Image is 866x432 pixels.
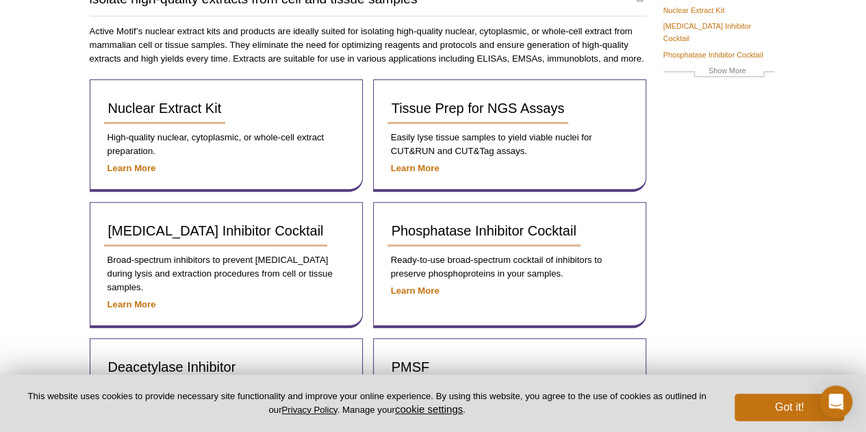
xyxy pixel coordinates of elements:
p: Active Motif’s nuclear extract kits and products are ideally suited for isolating high-quality nu... [90,25,647,66]
button: cookie settings [395,403,463,415]
a: PMSF [387,353,434,383]
a: Learn More [107,299,156,309]
p: High-quality nuclear, cytoplasmic, or whole-cell extract preparation. [104,131,348,158]
a: Deacetylase Inhibitor [104,353,240,383]
a: Phosphatase Inhibitor Cocktail [387,216,581,246]
a: Learn More [391,285,440,296]
a: Privacy Policy [281,405,337,415]
p: Ready-to-use broad-spectrum cocktail of inhibitors to preserve phosphoproteins in your samples. [387,253,632,281]
a: [MEDICAL_DATA] Inhibitor Cocktail [104,216,328,246]
div: Open Intercom Messenger [819,385,852,418]
a: Nuclear Extract Kit [104,94,226,124]
span: [MEDICAL_DATA] Inhibitor Cocktail [108,223,324,238]
a: Show More [663,64,774,80]
span: Tissue Prep for NGS Assays [392,101,565,116]
a: Learn More [107,163,156,173]
p: Easily lyse tissue samples to yield viable nuclei for CUT&RUN and CUT&Tag assays. [387,131,632,158]
button: Got it! [735,394,844,421]
a: [MEDICAL_DATA] Inhibitor Cocktail [663,20,774,45]
span: Deacetylase Inhibitor [108,359,236,374]
a: Learn More [391,163,440,173]
a: Nuclear Extract Kit [663,4,724,16]
a: Tissue Prep for NGS Assays [387,94,569,124]
p: This website uses cookies to provide necessary site functionality and improve your online experie... [22,390,712,416]
span: Nuclear Extract Kit [108,101,222,116]
span: PMSF [392,359,430,374]
a: Phosphatase Inhibitor Cocktail [663,49,763,61]
p: Broad-spectrum inhibitors to prevent [MEDICAL_DATA] during lysis and extraction procedures from c... [104,253,348,294]
span: Phosphatase Inhibitor Cocktail [392,223,576,238]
